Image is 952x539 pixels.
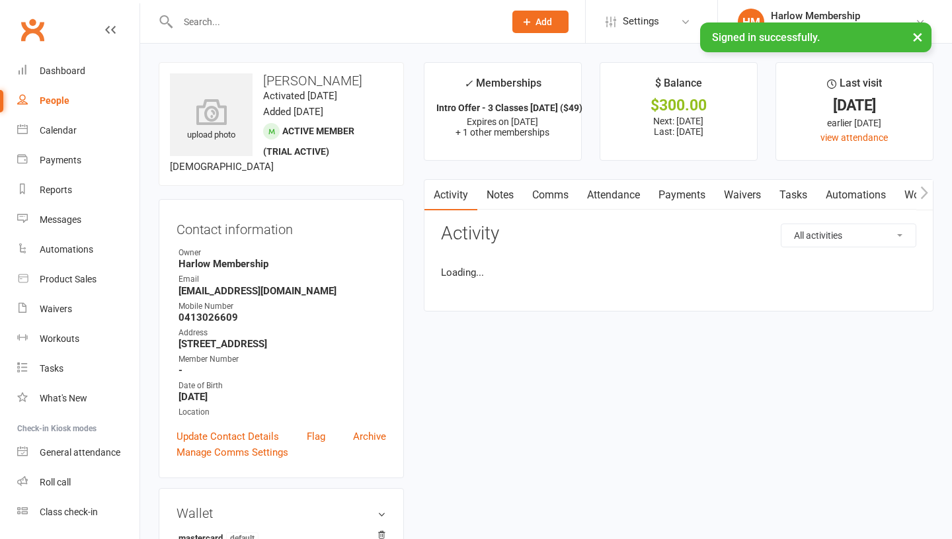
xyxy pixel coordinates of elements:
[17,354,139,384] a: Tasks
[424,180,477,210] a: Activity
[40,333,79,344] div: Workouts
[816,180,895,210] a: Automations
[17,468,139,497] a: Roll call
[178,391,386,403] strong: [DATE]
[40,304,72,314] div: Waivers
[177,506,386,520] h3: Wallet
[40,447,120,458] div: General attendance
[353,429,386,444] a: Archive
[177,444,288,460] a: Manage Comms Settings
[40,125,77,136] div: Calendar
[17,384,139,413] a: What's New
[178,353,386,366] div: Member Number
[178,327,386,339] div: Address
[788,99,921,112] div: [DATE]
[788,116,921,130] div: earlier [DATE]
[178,273,386,286] div: Email
[17,116,139,145] a: Calendar
[174,13,495,31] input: Search...
[17,294,139,324] a: Waivers
[178,258,386,270] strong: Harlow Membership
[16,13,49,46] a: Clubworx
[178,300,386,313] div: Mobile Number
[17,324,139,354] a: Workouts
[441,265,916,280] li: Loading...
[17,265,139,294] a: Product Sales
[436,103,582,113] strong: Intro Offer - 3 Classes [DATE] ($49)
[771,22,915,34] div: Harlow Hot Yoga, Pilates and Barre
[40,65,85,76] div: Dashboard
[40,155,81,165] div: Payments
[178,406,386,419] div: Location
[178,285,386,297] strong: [EMAIL_ADDRESS][DOMAIN_NAME]
[655,75,702,99] div: $ Balance
[649,180,715,210] a: Payments
[263,126,354,157] span: Active member (trial active)
[906,22,930,51] button: ×
[578,180,649,210] a: Attendance
[467,116,538,127] span: Expires on [DATE]
[40,274,97,284] div: Product Sales
[170,161,274,173] span: [DEMOGRAPHIC_DATA]
[17,205,139,235] a: Messages
[17,145,139,175] a: Payments
[17,438,139,468] a: General attendance kiosk mode
[40,393,87,403] div: What's New
[770,180,816,210] a: Tasks
[263,90,337,102] time: Activated [DATE]
[17,175,139,205] a: Reports
[612,116,745,137] p: Next: [DATE] Last: [DATE]
[40,507,98,517] div: Class check-in
[612,99,745,112] div: $300.00
[178,380,386,392] div: Date of Birth
[441,224,916,244] h3: Activity
[177,429,279,444] a: Update Contact Details
[623,7,659,36] span: Settings
[477,180,523,210] a: Notes
[178,311,386,323] strong: 0413026609
[17,497,139,527] a: Class kiosk mode
[523,180,578,210] a: Comms
[464,75,541,99] div: Memberships
[17,235,139,265] a: Automations
[715,180,770,210] a: Waivers
[40,244,93,255] div: Automations
[456,127,549,138] span: + 1 other memberships
[40,95,69,106] div: People
[40,363,63,374] div: Tasks
[307,429,325,444] a: Flag
[738,9,764,35] div: HM
[464,77,473,90] i: ✓
[820,132,888,143] a: view attendance
[512,11,569,33] button: Add
[178,364,386,376] strong: -
[771,10,915,22] div: Harlow Membership
[178,247,386,259] div: Owner
[177,217,386,237] h3: Contact information
[40,214,81,225] div: Messages
[535,17,552,27] span: Add
[712,31,820,44] span: Signed in successfully.
[827,75,882,99] div: Last visit
[17,56,139,86] a: Dashboard
[40,477,71,487] div: Roll call
[40,185,72,195] div: Reports
[17,86,139,116] a: People
[178,338,386,350] strong: [STREET_ADDRESS]
[263,106,323,118] time: Added [DATE]
[170,73,393,88] h3: [PERSON_NAME]
[170,99,253,142] div: upload photo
